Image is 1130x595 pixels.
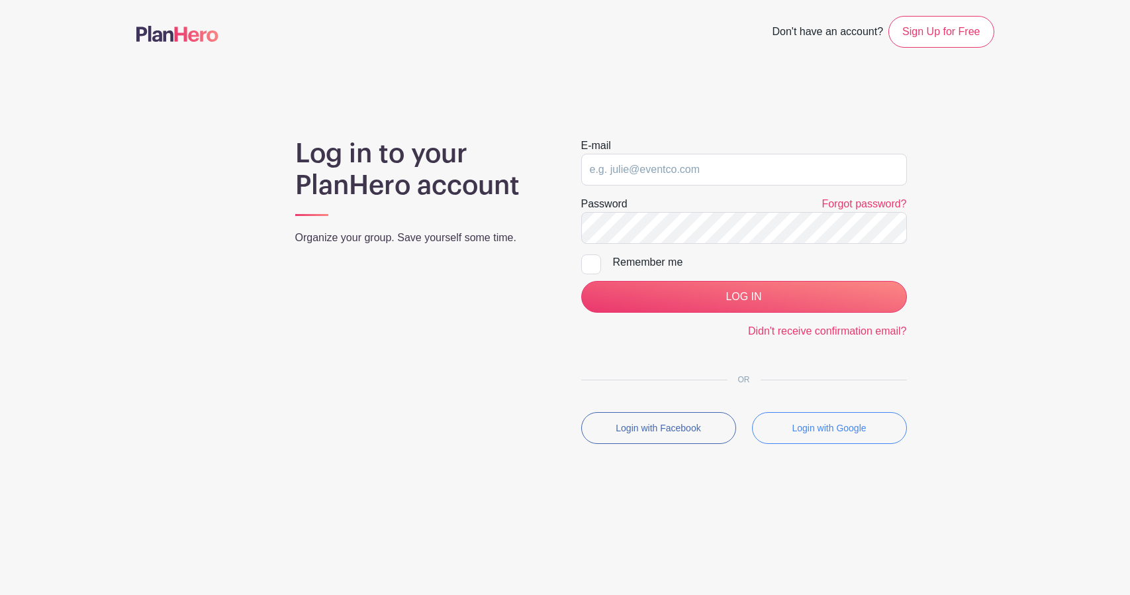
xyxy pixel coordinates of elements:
button: Login with Google [752,412,907,444]
input: e.g. julie@eventco.com [581,154,907,186]
label: Password [581,196,628,212]
span: OR [728,375,761,384]
a: Forgot password? [822,198,906,209]
input: LOG IN [581,281,907,313]
img: logo-507f7623f17ff9eddc593b1ce0a138ce2505c220e1c5a4e2b4648c50719b7d32.svg [136,26,218,42]
p: Organize your group. Save yourself some time. [295,230,549,246]
a: Sign Up for Free [888,16,994,48]
a: Didn't receive confirmation email? [748,325,907,337]
span: Don't have an account? [772,19,883,48]
label: E-mail [581,138,611,154]
div: Remember me [613,254,907,270]
small: Login with Facebook [616,423,700,433]
button: Login with Facebook [581,412,736,444]
h1: Log in to your PlanHero account [295,138,549,201]
small: Login with Google [792,423,866,433]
